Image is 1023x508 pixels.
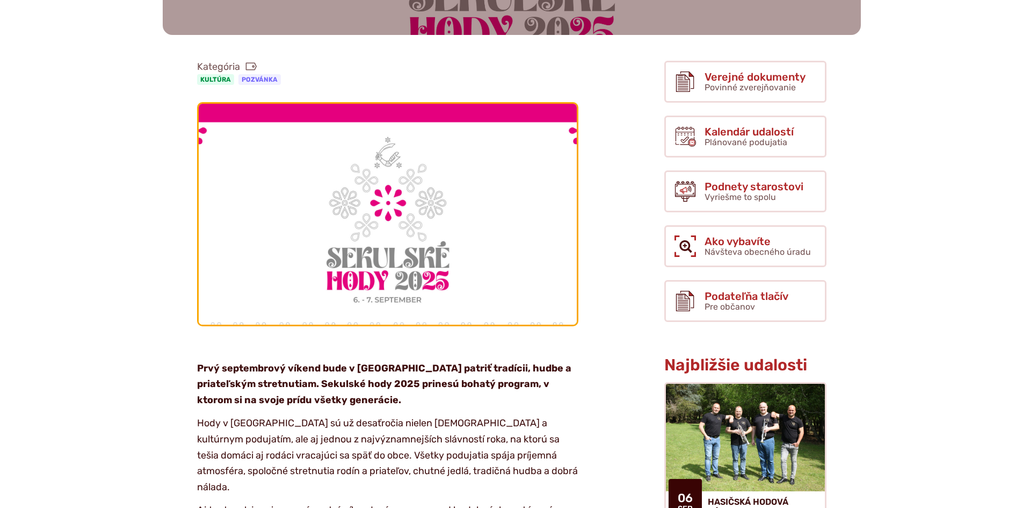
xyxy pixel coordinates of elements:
[674,492,696,505] span: 06
[197,362,571,406] strong: Prvý septembrový víkend bude v [GEOGRAPHIC_DATA] patriť tradícii, hudbe a priateľským stretnutiam...
[197,61,285,73] span: Kategória
[664,225,826,267] a: Ako vybavíte Návšteva obecného úradu
[238,74,281,85] a: Pozvánka
[705,247,811,257] span: Návšteva obecného úradu
[664,61,826,103] a: Verejné dokumenty Povinné zverejňovanie
[705,137,787,147] span: Plánované podujatia
[705,290,788,302] span: Podateľňa tlačív
[664,116,826,158] a: Kalendár udalostí Plánované podujatia
[664,280,826,322] a: Podateľňa tlačív Pre občanov
[705,181,803,192] span: Podnety starostovi
[705,71,806,83] span: Verejné dokumenty
[664,356,826,374] h3: Najbližšie udalosti
[705,235,811,247] span: Ako vybavíte
[705,82,796,92] span: Povinné zverejňovanie
[705,192,776,202] span: Vyriešme to spolu
[197,74,234,85] a: Kultúra
[705,126,794,138] span: Kalendár udalostí
[664,170,826,212] a: Podnety starostovi Vyriešme to spolu
[197,416,578,495] p: Hody v [GEOGRAPHIC_DATA] sú už desaťročia nielen [DEMOGRAPHIC_DATA] a kultúrnym podujatím, ale aj...
[705,302,755,312] span: Pre občanov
